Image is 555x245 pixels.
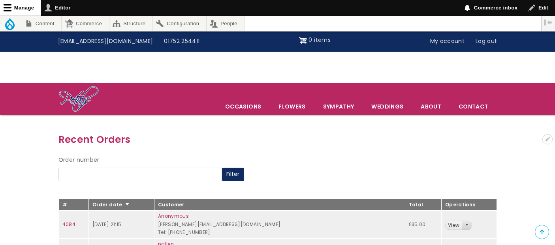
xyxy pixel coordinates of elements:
[154,211,405,239] td: [PERSON_NAME][EMAIL_ADDRESS][DOMAIN_NAME] Tel: [PHONE_NUMBER]
[425,34,470,49] a: My account
[405,199,441,211] th: Total
[62,16,109,31] a: Commerce
[405,211,441,239] td: £35.00
[153,16,206,31] a: Configuration
[441,199,497,211] th: Operations
[58,132,497,147] h3: Recent Orders
[154,199,405,211] th: Customer
[21,16,61,31] a: Content
[109,16,152,31] a: Structure
[542,134,553,144] button: Open configuration options
[446,221,462,230] a: View
[207,16,245,31] a: People
[92,221,121,228] time: [DATE] 21:15
[53,34,159,49] a: [EMAIL_ADDRESS][DOMAIN_NAME]
[270,98,314,115] a: Flowers
[58,86,99,113] img: Home
[315,98,363,115] a: Sympathy
[222,168,244,181] button: Filter
[363,98,412,115] span: Weddings
[299,34,307,47] img: Shopping cart
[299,34,331,47] a: Shopping cart 0 items
[542,16,555,29] button: Vertical orientation
[470,34,502,49] a: Log out
[158,213,189,219] a: Anonymous
[450,98,496,115] a: Contact
[158,34,205,49] a: 01752 254411
[58,155,100,165] label: Order number
[309,36,330,44] span: 0 items
[92,201,130,208] a: Order date
[58,199,89,211] th: #
[412,98,450,115] a: About
[217,98,269,115] span: Occasions
[62,221,75,228] a: 4084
